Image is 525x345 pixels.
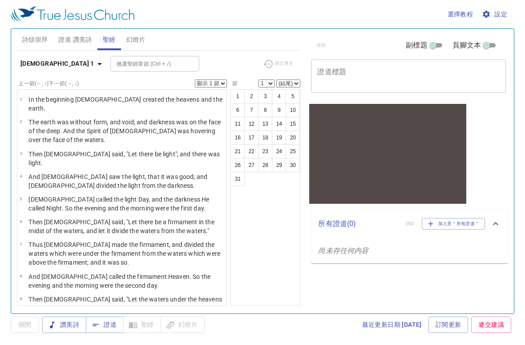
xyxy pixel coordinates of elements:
[428,220,480,228] span: 加入至＂所有證道＂
[126,34,145,45] span: 幻燈片
[49,319,79,330] span: 讚美詩
[230,131,245,145] button: 16
[286,131,300,145] button: 20
[20,296,22,301] span: 9
[272,89,286,103] button: 4
[272,117,286,131] button: 14
[113,59,182,69] input: Type Bible Reference
[478,319,504,330] span: 遞交建議
[230,103,245,117] button: 6
[428,317,468,333] a: 訂閱更新
[318,218,398,229] p: 所有證道 ( 0 )
[307,102,468,206] iframe: from-child
[230,172,245,186] button: 31
[448,9,473,20] span: 選擇教程
[244,103,258,117] button: 7
[58,34,92,45] span: 證道 讚美詩
[20,96,22,101] span: 1
[230,89,245,103] button: 1
[258,158,272,172] button: 28
[272,131,286,145] button: 19
[272,158,286,172] button: 29
[20,274,22,278] span: 8
[244,144,258,159] button: 22
[28,172,224,190] p: And [DEMOGRAPHIC_DATA] saw the light, that it was good; and [DEMOGRAPHIC_DATA] divided the light ...
[230,81,238,86] label: 節
[230,158,245,172] button: 26
[452,40,481,51] span: 頁腳文本
[93,319,117,330] span: 證道
[286,117,300,131] button: 15
[480,6,511,23] button: 設定
[286,144,300,159] button: 25
[20,242,22,246] span: 7
[258,89,272,103] button: 3
[244,89,258,103] button: 2
[436,319,461,330] span: 訂閱更新
[42,317,86,333] button: 讚美詩
[28,218,224,235] p: Then [DEMOGRAPHIC_DATA] said, "Let there be a firmament in the midst of the waters, and let it di...
[286,158,300,172] button: 30
[471,317,511,333] a: 遞交建議
[11,6,134,22] img: True Jesus Church
[272,144,286,159] button: 24
[20,119,22,124] span: 2
[272,103,286,117] button: 9
[18,81,79,86] label: 上一節 (←, ↑) 下一節 (→, ↓)
[311,209,508,238] div: 所有證道(0)清除加入至＂所有證道＂
[258,131,272,145] button: 18
[20,219,22,224] span: 6
[359,317,425,333] a: 最近更新日期 [DATE]
[28,272,224,290] p: And [DEMOGRAPHIC_DATA] called the firmament Heaven. So the evening and the morning were the secon...
[103,34,116,45] span: 聖經
[244,158,258,172] button: 27
[406,40,427,51] span: 副標題
[28,150,224,167] p: Then [DEMOGRAPHIC_DATA] said, "Let there be light"; and there was light.
[17,56,109,72] button: [DEMOGRAPHIC_DATA] 1
[258,117,272,131] button: 13
[28,95,224,113] p: In the beginning [DEMOGRAPHIC_DATA] created the heavens and the earth.
[484,9,507,20] span: 設定
[20,196,22,201] span: 5
[318,246,368,255] i: 尚未存任何内容
[28,118,224,144] p: The earth was without form, and void; and darkness was on the face of the deep. And the Spirit of...
[230,117,245,131] button: 11
[258,103,272,117] button: 8
[86,317,124,333] button: 證道
[286,103,300,117] button: 10
[20,58,94,69] b: [DEMOGRAPHIC_DATA] 1
[20,174,22,178] span: 4
[362,319,422,330] span: 最近更新日期 [DATE]
[28,195,224,213] p: [DEMOGRAPHIC_DATA] called the light Day, and the darkness He called Night. So the evening and the...
[28,240,224,267] p: Thus [DEMOGRAPHIC_DATA] made the firmament, and divided the waters which were under the firmament...
[230,144,245,159] button: 21
[20,151,22,156] span: 3
[286,89,300,103] button: 5
[244,131,258,145] button: 17
[28,295,224,321] p: Then [DEMOGRAPHIC_DATA] said, "Let the waters under the heavens be gathered together into one pla...
[22,34,48,45] span: 詩頌崇拜
[258,144,272,159] button: 23
[422,218,485,230] button: 加入至＂所有證道＂
[444,6,477,23] button: 選擇教程
[244,117,258,131] button: 12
